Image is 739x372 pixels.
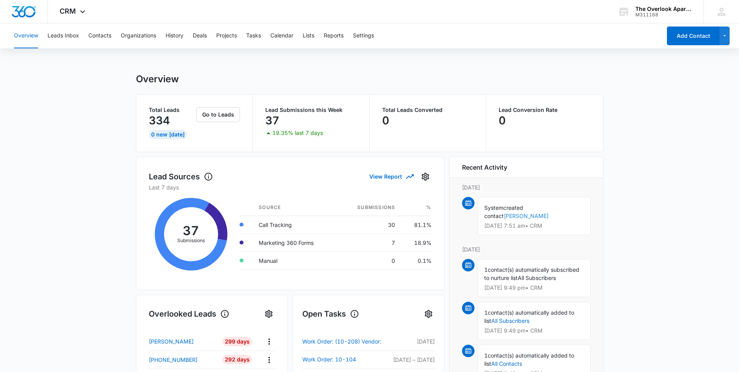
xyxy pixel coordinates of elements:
p: Total Leads [149,107,195,113]
h1: Overlooked Leads [149,308,229,320]
td: 7 [338,234,401,252]
td: 18.9% [401,234,431,252]
p: [DATE] 9:49 pm • CRM [484,328,584,333]
h1: Overview [136,73,179,85]
div: 292 Days [222,355,252,364]
span: All Subscribers [518,275,556,281]
span: 1 [484,309,488,316]
td: Marketing 360 Forms [252,234,338,252]
a: Go to Leads [196,111,240,118]
span: contact(s) automatically added to list [484,309,574,324]
p: [DATE] 9:49 pm • CRM [484,285,584,291]
p: [DATE] [389,337,434,345]
span: created contact [484,204,523,219]
p: Total Leads Converted [382,107,474,113]
p: 0 [499,114,506,127]
button: Actions [263,335,275,347]
p: [DATE] [462,245,591,253]
button: Add Contact [667,27,720,45]
span: 1 [484,266,488,273]
a: All Contacts [491,360,522,367]
p: 37 [265,114,279,127]
button: Settings [419,170,432,183]
button: Settings [422,308,435,320]
td: 81.1% [401,216,431,234]
td: 30 [338,216,401,234]
button: Tasks [246,23,261,48]
p: [PHONE_NUMBER] [149,356,198,364]
a: [PERSON_NAME] [504,213,549,219]
a: [PHONE_NUMBER] [149,356,217,364]
button: Deals [193,23,207,48]
button: View Report [369,170,413,183]
button: Leads Inbox [48,23,79,48]
a: All Subscribers [491,317,529,324]
p: [DATE] 7:51 am • CRM [484,223,584,229]
div: account name [635,6,692,12]
a: Work Order: (10-208) Vendor: [302,337,389,346]
p: [PERSON_NAME] [149,337,194,345]
span: CRM [60,7,76,15]
button: Settings [263,308,275,320]
button: History [166,23,183,48]
p: 0 [382,114,389,127]
button: Projects [216,23,237,48]
button: Lists [303,23,314,48]
td: Manual [252,252,338,269]
td: 0 [338,252,401,269]
p: Lead Conversion Rate [499,107,591,113]
button: Contacts [88,23,111,48]
button: Actions [263,354,275,366]
span: contact(s) automatically subscribed to nurture list [484,266,579,281]
th: Source [252,199,338,216]
span: System [484,204,503,211]
h1: Open Tasks [302,308,359,320]
div: 0 New [DATE] [149,130,187,139]
span: contact(s) automatically added to list [484,352,574,367]
button: Reports [324,23,344,48]
h6: Recent Activity [462,163,507,172]
th: Submissions [338,199,401,216]
p: Lead Submissions this Week [265,107,357,113]
button: Organizations [121,23,156,48]
p: 334 [149,114,170,127]
p: Last 7 days [149,183,432,191]
div: account id [635,12,692,18]
span: 1 [484,352,488,359]
a: Work Order: 10-104 [302,355,389,364]
p: 19.35% last 7 days [272,130,323,136]
button: Calendar [270,23,293,48]
a: [PERSON_NAME] [149,337,217,345]
h1: Lead Sources [149,171,213,182]
p: [DATE] [462,183,591,191]
button: Overview [14,23,38,48]
div: 299 Days [222,337,252,346]
td: 0.1% [401,252,431,269]
th: % [401,199,431,216]
button: Settings [353,23,374,48]
td: Call Tracking [252,216,338,234]
p: [DATE] – [DATE] [389,356,434,364]
button: Go to Leads [196,107,240,122]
